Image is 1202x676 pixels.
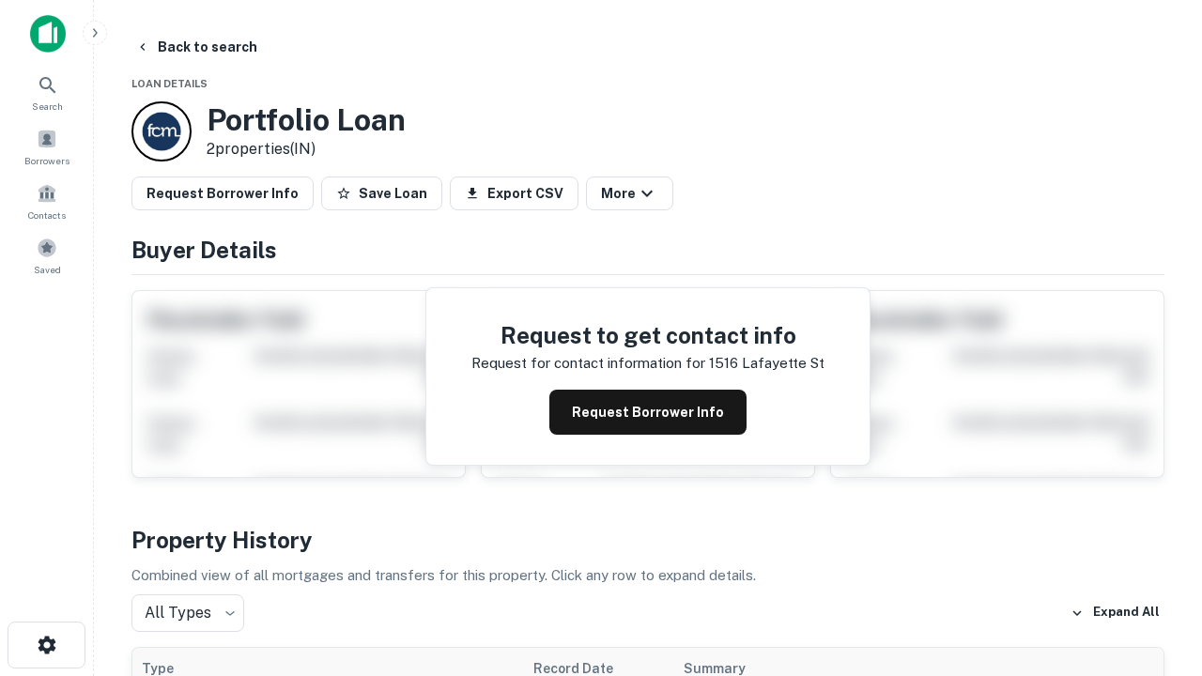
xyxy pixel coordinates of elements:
span: Borrowers [24,153,69,168]
a: Saved [6,230,88,281]
button: Save Loan [321,177,442,210]
h4: Request to get contact info [471,318,824,352]
h4: Buyer Details [131,233,1164,267]
p: Combined view of all mortgages and transfers for this property. Click any row to expand details. [131,564,1164,587]
h3: Portfolio Loan [207,102,406,138]
button: Expand All [1066,599,1164,627]
button: More [586,177,673,210]
div: All Types [131,594,244,632]
a: Contacts [6,176,88,226]
p: Request for contact information for [471,352,705,375]
button: Request Borrower Info [131,177,314,210]
span: Search [32,99,63,114]
p: 1516 lafayette st [709,352,824,375]
span: Loan Details [131,78,208,89]
img: capitalize-icon.png [30,15,66,53]
span: Contacts [28,207,66,223]
button: Export CSV [450,177,578,210]
h4: Property History [131,523,1164,557]
iframe: Chat Widget [1108,526,1202,616]
p: 2 properties (IN) [207,138,406,161]
span: Saved [34,262,61,277]
a: Borrowers [6,121,88,172]
button: Request Borrower Info [549,390,747,435]
a: Search [6,67,88,117]
button: Back to search [128,30,265,64]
